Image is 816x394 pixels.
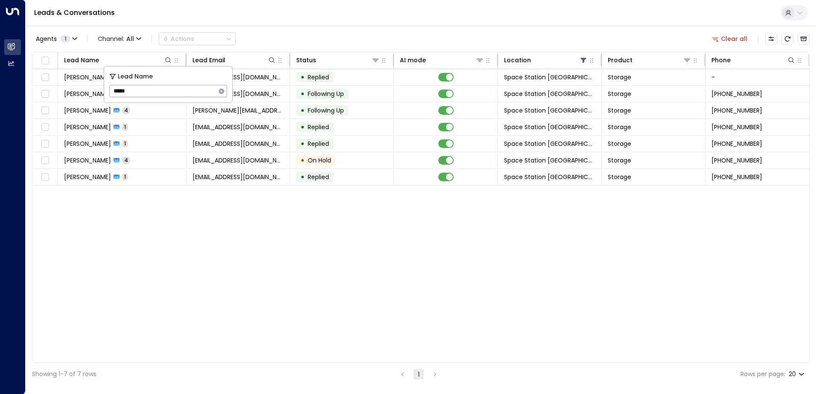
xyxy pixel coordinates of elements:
div: AI mode [400,55,484,65]
span: Cat Thompson [64,73,111,81]
span: Replied [308,123,329,131]
div: 20 [789,368,806,380]
span: 1 [60,35,70,42]
span: +447725729951 [711,106,762,115]
span: Logan Macdonald [64,139,111,148]
span: Lead Name [118,72,153,81]
span: Toggle select row [40,89,50,99]
span: On Hold [308,156,331,165]
div: • [300,103,305,118]
span: Toggle select row [40,139,50,149]
div: • [300,70,305,84]
button: page 1 [414,369,424,380]
div: • [300,120,305,134]
span: 4 [122,107,130,114]
div: Product [608,55,691,65]
span: Chris Fisher [64,90,111,98]
span: hello@karennjohnson.co.uk [192,156,284,165]
div: AI mode [400,55,426,65]
button: Actions [159,32,236,45]
label: Rows per page: [740,370,785,379]
span: Storage [608,156,631,165]
button: Clear all [708,33,751,45]
span: Following Up [308,106,344,115]
span: Storage [608,73,631,81]
span: +447500535001 [711,156,762,165]
span: Storage [608,139,631,148]
div: Actions [163,35,194,43]
td: - [705,69,809,85]
span: Space Station Solihull [504,90,595,98]
div: Lead Email [192,55,276,65]
span: alex@alexlowe.com [192,106,284,115]
span: Toggle select row [40,155,50,166]
div: Product [608,55,632,65]
span: cat2wild1980@yahoo.com [192,73,284,81]
span: Replied [308,173,329,181]
div: Location [504,55,531,65]
div: Phone [711,55,731,65]
div: • [300,136,305,151]
span: Replied [308,73,329,81]
span: Ian Casewell [64,123,111,131]
span: iancasewell@me.com [192,123,284,131]
span: +447527031702 [711,90,762,98]
span: +447791380990 [711,173,762,181]
span: Alex Lowe [64,106,111,115]
span: Space Station Solihull [504,73,595,81]
span: Space Station Solihull [504,173,595,181]
span: Toggle select row [40,122,50,133]
div: Status [296,55,380,65]
a: Leads & Conversations [34,8,115,17]
span: Refresh [781,33,793,45]
span: All [126,35,134,42]
span: 1 [122,173,128,180]
span: Space Station Solihull [504,156,595,165]
span: +447584023745 [711,139,762,148]
span: rycyhyt@gmail.com [192,139,284,148]
div: • [300,170,305,184]
nav: pagination navigation [397,369,440,380]
button: Agents1 [32,33,80,45]
span: Storage [608,90,631,98]
div: Lead Name [64,55,99,65]
div: • [300,87,305,101]
span: 1 [122,123,128,130]
div: Button group with a nested menu [159,32,236,45]
span: Toggle select row [40,105,50,116]
button: Archived Leads [798,33,810,45]
span: Following Up [308,90,344,98]
span: robodar@aol.com [192,173,284,181]
div: Phone [711,55,796,65]
div: Lead Name [64,55,172,65]
span: Space Station Solihull [504,123,595,131]
button: Customize [765,33,777,45]
span: Agents [36,36,57,42]
div: Lead Email [192,55,225,65]
span: +447810501051 [711,123,762,131]
span: Toggle select all [40,55,50,66]
div: Showing 1-7 of 7 rows [32,370,96,379]
span: 1 [122,140,128,147]
span: Space Station Solihull [504,139,595,148]
span: Toggle select row [40,172,50,183]
div: Status [296,55,316,65]
span: Space Station Solihull [504,106,595,115]
span: David Robertson [64,173,111,181]
button: Channel:All [94,33,145,45]
div: Location [504,55,588,65]
span: Toggle select row [40,72,50,83]
span: Channel: [94,33,145,45]
span: Storage [608,123,631,131]
span: Storage [608,106,631,115]
span: Replied [308,139,329,148]
div: • [300,153,305,168]
span: Storage [608,173,631,181]
span: Karen Johnson [64,156,111,165]
span: 4 [122,156,130,164]
span: cjafisher@hotmail.co.uk [192,90,284,98]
